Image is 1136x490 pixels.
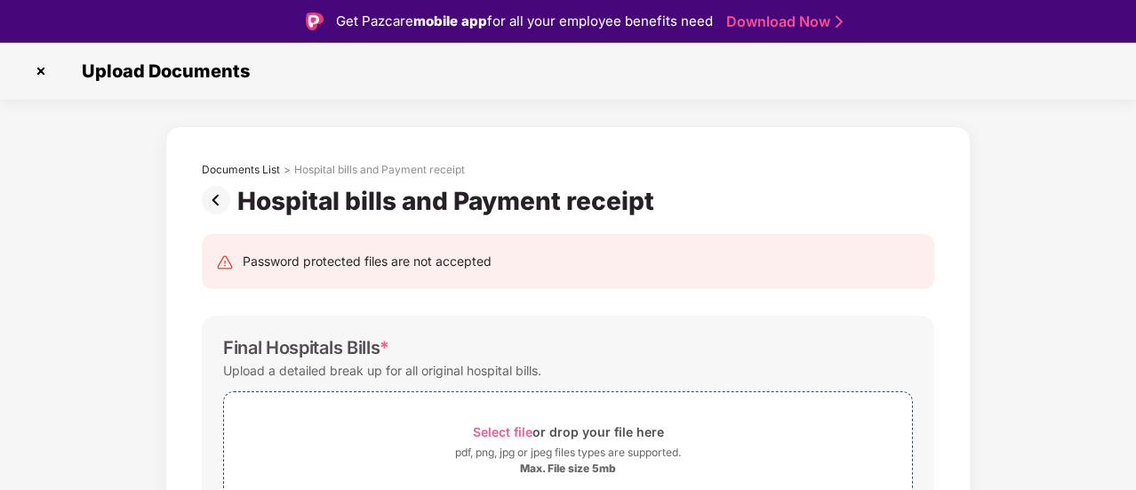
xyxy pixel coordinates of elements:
div: > [284,163,291,177]
div: Get Pazcare for all your employee benefits need [336,11,713,32]
div: Password protected files are not accepted [243,252,492,271]
div: Max. File size 5mb [520,462,616,476]
a: Download Now [726,12,837,31]
span: Upload Documents [64,60,259,82]
span: Select file [473,424,532,439]
strong: mobile app [413,12,487,29]
img: Stroke [836,12,843,31]
div: pdf, png, jpg or jpeg files types are supported. [455,444,681,462]
img: svg+xml;base64,PHN2ZyBpZD0iUHJldi0zMngzMiIgeG1sbnM9Imh0dHA6Ly93d3cudzMub3JnLzIwMDAvc3ZnIiB3aWR0aD... [202,186,237,214]
div: Hospital bills and Payment receipt [237,186,661,216]
div: Hospital bills and Payment receipt [294,163,465,177]
img: svg+xml;base64,PHN2ZyBpZD0iQ3Jvc3MtMzJ4MzIiIHhtbG5zPSJodHRwOi8vd3d3LnczLm9yZy8yMDAwL3N2ZyIgd2lkdG... [27,57,55,85]
div: Documents List [202,163,280,177]
img: svg+xml;base64,PHN2ZyB4bWxucz0iaHR0cDovL3d3dy53My5vcmcvMjAwMC9zdmciIHdpZHRoPSIyNCIgaGVpZ2h0PSIyNC... [216,253,234,271]
span: Select fileor drop your file herepdf, png, jpg or jpeg files types are supported.Max. File size 5mb [224,406,912,490]
img: Logo [306,12,324,30]
div: or drop your file here [473,420,664,444]
div: Upload a detailed break up for all original hospital bills. [223,358,541,382]
div: Final Hospitals Bills [223,337,389,358]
